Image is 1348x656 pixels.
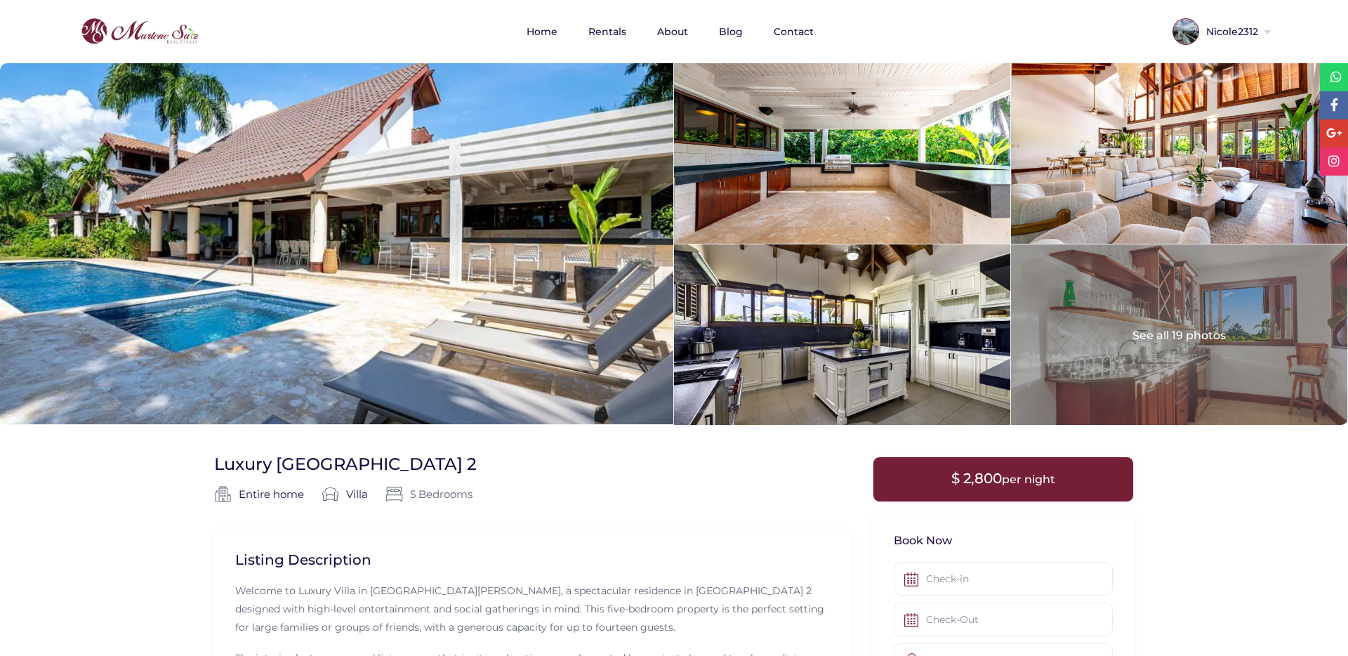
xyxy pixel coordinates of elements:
span: per night [1002,473,1055,486]
a: Entire home [239,487,304,502]
input: Check-Out [894,603,1113,636]
p: Welcome to Luxury Villa in [GEOGRAPHIC_DATA][PERSON_NAME], a spectacular residence in [GEOGRAPHIC... [235,579,831,636]
h2: Listing Description [235,551,831,569]
span: Nicole2312 [1199,27,1262,37]
h1: Luxury [GEOGRAPHIC_DATA] 2 [214,453,477,475]
a: Villa [346,487,368,502]
span: 5 Bedrooms [385,485,473,503]
img: logo [77,15,202,48]
input: Check-in [894,562,1113,596]
div: $ 2,800 [873,457,1134,501]
h3: Book Now [894,534,1113,549]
